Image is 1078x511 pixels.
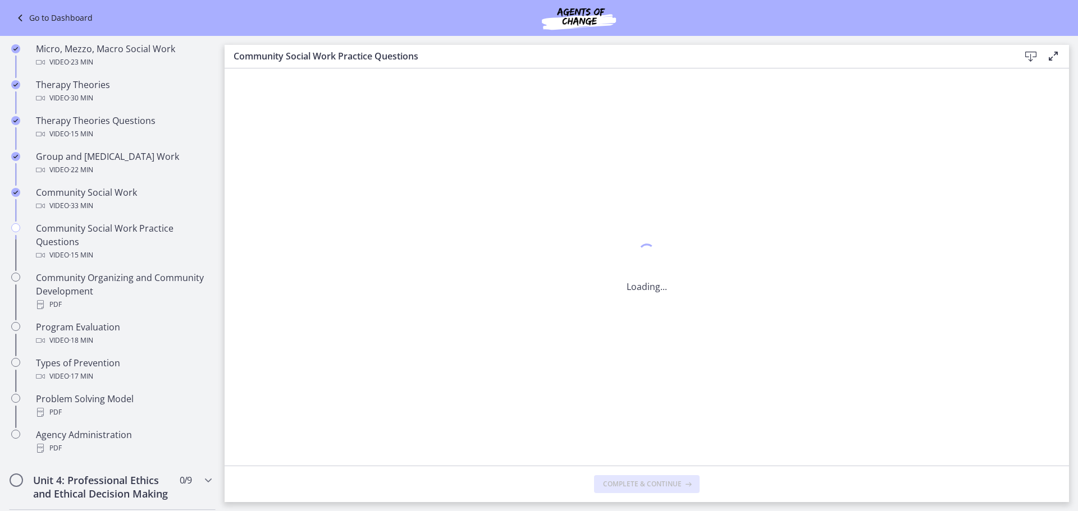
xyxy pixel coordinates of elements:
div: Community Organizing and Community Development [36,271,211,311]
img: Agents of Change [511,4,646,31]
div: Video [36,334,211,347]
div: Therapy Theories Questions [36,114,211,141]
div: PDF [36,298,211,311]
div: Video [36,56,211,69]
i: Completed [11,44,20,53]
span: · 15 min [69,248,93,262]
div: Video [36,127,211,141]
div: Types of Prevention [36,356,211,383]
span: · 15 min [69,127,93,141]
h2: Unit 4: Professional Ethics and Ethical Decision Making [33,473,170,500]
span: · 33 min [69,199,93,213]
span: · 22 min [69,163,93,177]
span: 0 / 9 [180,473,191,487]
div: Community Social Work [36,186,211,213]
a: Go to Dashboard [13,11,93,25]
span: · 18 min [69,334,93,347]
span: · 30 min [69,91,93,105]
button: Complete & continue [594,475,700,493]
span: Complete & continue [603,480,682,489]
div: PDF [36,406,211,419]
h3: Community Social Work Practice Questions [234,49,1002,63]
div: 1 [627,241,667,266]
div: Therapy Theories [36,78,211,105]
div: Program Evaluation [36,320,211,347]
i: Completed [11,80,20,89]
div: Video [36,91,211,105]
div: PDF [36,441,211,455]
i: Completed [11,152,20,161]
div: Problem Solving Model [36,392,211,419]
div: Group and [MEDICAL_DATA] Work [36,150,211,177]
div: Video [36,248,211,262]
span: · 17 min [69,370,93,383]
div: Video [36,199,211,213]
i: Completed [11,188,20,197]
span: · 23 min [69,56,93,69]
div: Community Social Work Practice Questions [36,222,211,262]
div: Agency Administration [36,428,211,455]
div: Micro, Mezzo, Macro Social Work [36,42,211,69]
div: Video [36,370,211,383]
p: Loading... [627,280,667,293]
i: Completed [11,116,20,125]
div: Video [36,163,211,177]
